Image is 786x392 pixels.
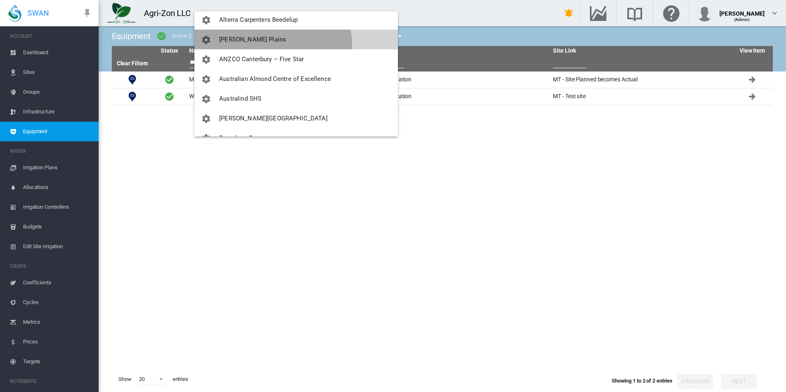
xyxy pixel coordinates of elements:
[201,114,211,124] md-icon: icon-cog
[194,128,398,148] button: You have 'Admin' permissions to Barcelona Demo
[201,74,211,84] md-icon: icon-cog
[201,15,211,25] md-icon: icon-cog
[219,75,331,83] span: Australian Almond Centre of Excellence
[219,95,261,102] span: Australind SHS
[201,134,211,143] md-icon: icon-cog
[201,94,211,104] md-icon: icon-cog
[201,35,211,45] md-icon: icon-cog
[194,10,398,30] button: You have 'Admin' permissions to Alterra Carpenters Beedelup
[194,30,398,49] button: You have 'Admin' permissions to Anna Plains
[219,134,266,142] span: Barcelona Demo
[219,36,286,43] span: [PERSON_NAME] Plains
[219,16,298,23] span: Alterra Carpenters Beedelup
[194,89,398,108] button: You have 'Admin' permissions to Australind SHS
[201,55,211,65] md-icon: icon-cog
[219,115,328,122] span: [PERSON_NAME][GEOGRAPHIC_DATA]
[194,69,398,89] button: You have 'Admin' permissions to Australian Almond Centre of Excellence
[194,108,398,128] button: You have 'Admin' permissions to Baker Ranch
[219,55,304,63] span: ANZCO Canterbury – Five Star
[194,49,398,69] button: You have 'Admin' permissions to ANZCO Canterbury – Five Star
